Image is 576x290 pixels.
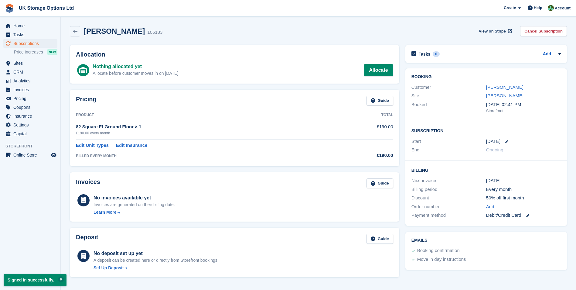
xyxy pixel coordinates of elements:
[364,64,393,76] a: Allocate
[13,151,50,159] span: Online Store
[14,49,43,55] span: Price increases
[486,93,523,98] a: [PERSON_NAME]
[411,138,486,145] div: Start
[411,167,561,173] h2: Billing
[411,101,486,114] div: Booked
[13,121,50,129] span: Settings
[411,195,486,202] div: Discount
[417,256,466,263] div: Move in day instructions
[486,186,561,193] div: Every month
[3,94,57,103] a: menu
[411,147,486,154] div: End
[13,103,50,112] span: Coupons
[520,26,567,36] a: Cancel Subscription
[486,85,523,90] a: [PERSON_NAME]
[94,209,175,216] a: Learn More
[366,96,393,106] a: Guide
[3,112,57,120] a: menu
[94,194,175,202] div: No invoices available yet
[3,85,57,94] a: menu
[76,123,334,130] div: 82 Square Ft Ground Floor × 1
[76,153,334,159] div: BILLED EVERY MONTH
[76,51,393,58] h2: Allocation
[4,274,66,286] p: Signed in successfully.
[76,234,98,244] h2: Deposit
[366,178,393,188] a: Guide
[94,257,219,264] p: A deposit can be created here or directly from Storefront bookings.
[548,5,554,11] img: Andrew Smith
[5,143,60,149] span: Storefront
[411,238,561,243] h2: Emails
[479,28,506,34] span: View on Stripe
[476,26,513,36] a: View on Stripe
[411,84,486,91] div: Customer
[3,103,57,112] a: menu
[486,212,561,219] div: Debit/Credit Card
[411,203,486,210] div: Order number
[504,5,516,11] span: Create
[417,247,460,254] div: Booking confirmation
[14,49,57,55] a: Price increases NEW
[94,209,116,216] div: Learn More
[13,39,50,48] span: Subscriptions
[147,29,162,36] div: 105183
[486,177,561,184] div: [DATE]
[534,5,542,11] span: Help
[3,121,57,129] a: menu
[76,96,97,106] h2: Pricing
[13,68,50,76] span: CRM
[94,250,219,257] div: No deposit set up yet
[76,142,109,149] a: Edit Unit Types
[334,152,393,159] div: £190.00
[76,130,334,136] div: £190.00 every month
[13,112,50,120] span: Insurance
[3,59,57,67] a: menu
[3,129,57,138] a: menu
[411,127,561,133] h2: Subscription
[486,147,503,152] span: Ongoing
[486,108,561,114] div: Storefront
[411,177,486,184] div: Next invoice
[5,4,14,13] img: stora-icon-8386f47178a22dfd0bd8f6a31ec36ba5ce8667c1dd55bd0f319d3a0aa187defe.svg
[486,195,561,202] div: 50% off first month
[76,110,334,120] th: Product
[334,110,393,120] th: Total
[13,94,50,103] span: Pricing
[94,265,124,271] div: Set Up Deposit
[411,212,486,219] div: Payment method
[13,85,50,94] span: Invoices
[13,59,50,67] span: Sites
[16,3,76,13] a: UK Storage Options Ltd
[76,178,100,188] h2: Invoices
[13,129,50,138] span: Capital
[411,92,486,99] div: Site
[84,27,145,35] h2: [PERSON_NAME]
[93,70,178,77] div: Allocate before customer moves in on [DATE]
[3,22,57,30] a: menu
[486,138,500,145] time: 2025-09-05 00:00:00 UTC
[419,51,431,57] h2: Tasks
[50,151,57,159] a: Preview store
[433,51,440,57] div: 0
[486,203,494,210] a: Add
[3,151,57,159] a: menu
[13,77,50,85] span: Analytics
[47,49,57,55] div: NEW
[93,63,178,70] div: Nothing allocated yet
[94,265,219,271] a: Set Up Deposit
[366,234,393,244] a: Guide
[543,51,551,58] a: Add
[486,101,561,108] div: [DATE] 02:41 PM
[3,39,57,48] a: menu
[555,5,571,11] span: Account
[411,186,486,193] div: Billing period
[334,120,393,139] td: £190.00
[13,30,50,39] span: Tasks
[13,22,50,30] span: Home
[116,142,147,149] a: Edit Insurance
[3,68,57,76] a: menu
[94,202,175,208] div: Invoices are generated on their billing date.
[3,30,57,39] a: menu
[3,77,57,85] a: menu
[411,74,561,79] h2: Booking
